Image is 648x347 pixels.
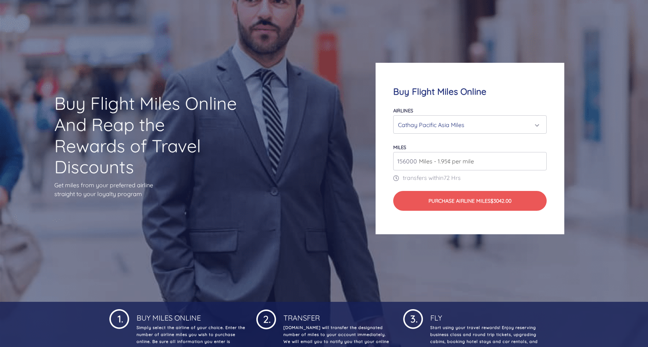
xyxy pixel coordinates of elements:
div: Cathay Pacific Asia Miles [398,118,537,132]
img: 1 [109,308,129,329]
img: 1 [403,308,423,329]
h4: Fly [429,308,539,322]
button: Cathay Pacific Asia Miles [393,115,547,134]
img: 1 [256,308,276,329]
p: Get miles from your preferred airline straight to your loyalty program [54,181,237,198]
h4: Buy Flight Miles Online [393,86,547,97]
span: 72 Hrs [444,174,461,181]
h1: Buy Flight Miles Online And Reap the Rewards of Travel Discounts [54,93,237,177]
p: transfers within [393,173,547,182]
span: Miles - 1.95¢ per mile [415,157,474,166]
label: Airlines [393,108,413,113]
h4: Transfer [282,308,392,322]
button: Purchase Airline Miles$3042.00 [393,191,547,211]
h4: Buy Miles Online [135,308,245,322]
label: miles [393,144,406,150]
span: $3042.00 [490,198,511,204]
